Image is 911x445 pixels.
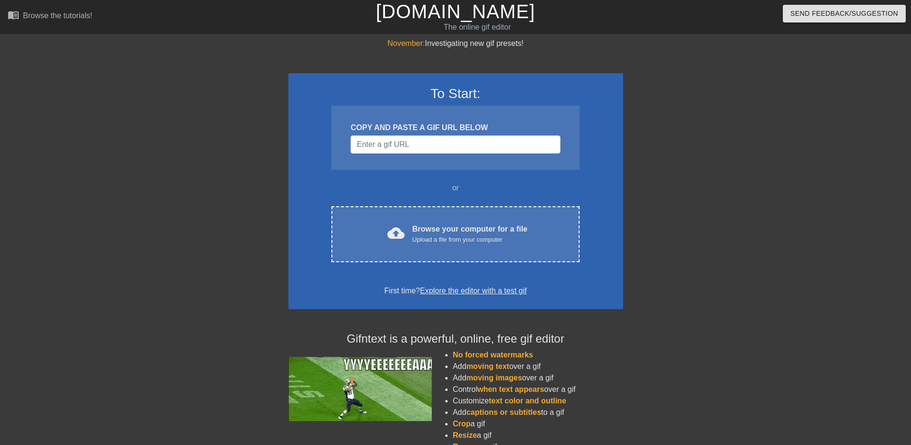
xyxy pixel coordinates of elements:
[8,9,19,21] span: menu_book
[453,395,623,407] li: Customize
[453,418,623,430] li: a gif
[453,351,533,359] span: No forced watermarks
[387,224,405,242] span: cloud_upload
[351,135,560,154] input: Username
[489,397,566,405] span: text color and outline
[8,9,92,24] a: Browse the tutorials!
[453,384,623,395] li: Control over a gif
[466,362,509,370] span: moving text
[783,5,906,22] button: Send Feedback/Suggestion
[288,38,623,49] div: Investigating new gif presets!
[387,39,425,47] span: November:
[301,285,611,297] div: First time?
[790,8,898,20] span: Send Feedback/Suggestion
[453,407,623,418] li: Add to a gif
[412,223,527,245] div: Browse your computer for a file
[453,420,471,428] span: Crop
[288,332,623,346] h4: Gifntext is a powerful, online, free gif editor
[376,1,535,22] a: [DOMAIN_NAME]
[301,86,611,102] h3: To Start:
[466,408,541,416] span: captions or subtitles
[313,182,598,194] div: or
[308,22,646,33] div: The online gif editor
[453,372,623,384] li: Add over a gif
[351,122,560,133] div: COPY AND PASTE A GIF URL BELOW
[477,385,544,393] span: when text appears
[23,11,92,20] div: Browse the tutorials!
[453,431,477,439] span: Resize
[466,374,522,382] span: moving images
[420,287,527,295] a: Explore the editor with a test gif
[453,430,623,441] li: a gif
[288,357,432,421] img: football_small.gif
[412,235,527,245] div: Upload a file from your computer
[453,361,623,372] li: Add over a gif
